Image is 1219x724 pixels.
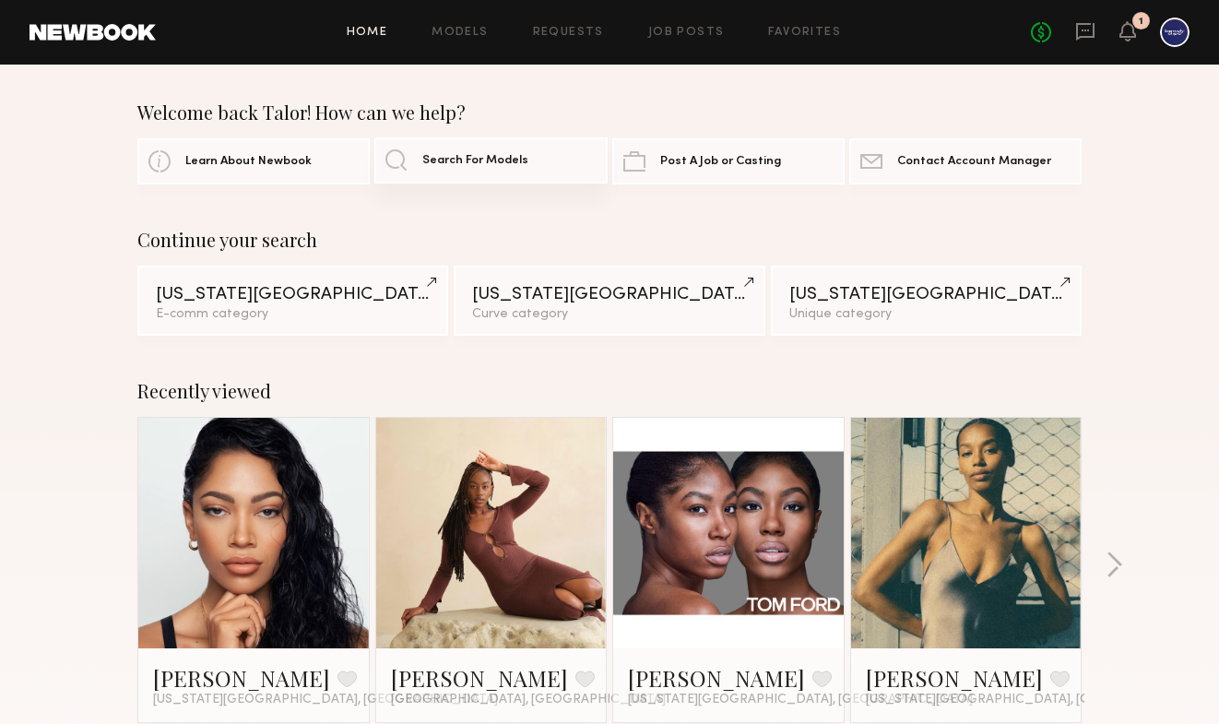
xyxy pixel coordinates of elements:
[612,138,845,184] a: Post A Job or Casting
[1139,17,1143,27] div: 1
[789,286,1063,303] div: [US_STATE][GEOGRAPHIC_DATA]
[897,156,1051,168] span: Contact Account Manager
[660,156,781,168] span: Post A Job or Casting
[768,27,841,39] a: Favorites
[347,27,388,39] a: Home
[391,693,666,707] span: [GEOGRAPHIC_DATA], [GEOGRAPHIC_DATA]
[628,663,805,693] a: [PERSON_NAME]
[137,380,1082,402] div: Recently viewed
[137,101,1082,124] div: Welcome back Talor! How can we help?
[472,286,746,303] div: [US_STATE][GEOGRAPHIC_DATA]
[771,266,1082,336] a: [US_STATE][GEOGRAPHIC_DATA]Unique category
[391,663,568,693] a: [PERSON_NAME]
[648,27,725,39] a: Job Posts
[849,138,1082,184] a: Contact Account Manager
[137,266,448,336] a: [US_STATE][GEOGRAPHIC_DATA]E-comm category
[432,27,488,39] a: Models
[789,308,1063,321] div: Unique category
[156,308,430,321] div: E-comm category
[422,155,528,167] span: Search For Models
[533,27,604,39] a: Requests
[137,229,1082,251] div: Continue your search
[153,663,330,693] a: [PERSON_NAME]
[454,266,764,336] a: [US_STATE][GEOGRAPHIC_DATA]Curve category
[153,693,498,707] span: [US_STATE][GEOGRAPHIC_DATA], [GEOGRAPHIC_DATA]
[628,693,973,707] span: [US_STATE][GEOGRAPHIC_DATA], [GEOGRAPHIC_DATA]
[866,693,1211,707] span: [US_STATE][GEOGRAPHIC_DATA], [GEOGRAPHIC_DATA]
[137,138,370,184] a: Learn About Newbook
[156,286,430,303] div: [US_STATE][GEOGRAPHIC_DATA]
[866,663,1043,693] a: [PERSON_NAME]
[472,308,746,321] div: Curve category
[374,137,607,184] a: Search For Models
[185,156,312,168] span: Learn About Newbook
